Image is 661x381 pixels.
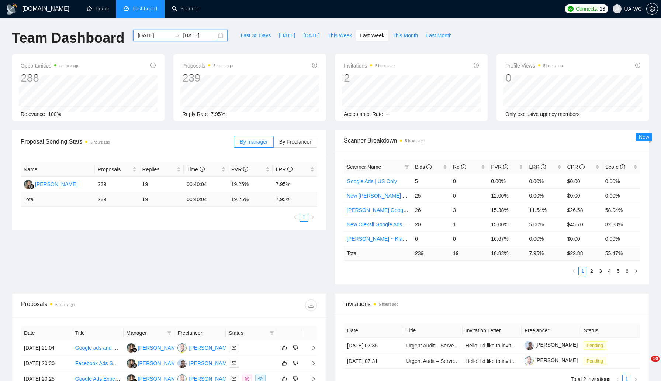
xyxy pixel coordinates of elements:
[529,164,546,170] span: LRR
[231,167,249,172] span: PVR
[426,164,432,169] span: info-circle
[293,360,298,366] span: dislike
[584,342,609,348] a: Pending
[602,246,640,260] td: 55.47 %
[300,213,308,222] li: 1
[522,323,581,338] th: Freelancer
[412,174,450,188] td: 5
[570,267,578,275] button: left
[127,360,180,366] a: LK[PERSON_NAME]
[564,203,602,217] td: $26.58
[273,177,317,192] td: 7.95%
[344,246,412,260] td: Total
[403,353,462,369] td: Urgent Audit – Server-Side Tracking Across GA4, Shopify, Stape & Facebook
[605,164,625,170] span: Score
[291,213,300,222] button: left
[631,267,640,275] li: Next Page
[564,246,602,260] td: $ 22.88
[614,267,622,275] a: 5
[291,343,300,352] button: dislike
[98,165,131,174] span: Proposals
[177,343,187,353] img: OC
[347,164,381,170] span: Scanner Name
[12,30,124,47] h1: Team Dashboard
[48,111,61,117] span: 100%
[243,167,248,172] span: info-circle
[21,71,79,85] div: 288
[578,267,587,275] li: 1
[189,359,231,367] div: [PERSON_NAME]
[526,217,564,231] td: 5.00%
[21,326,72,340] th: Date
[273,192,317,207] td: 7.95 %
[138,359,180,367] div: [PERSON_NAME]
[488,203,526,217] td: 15.38%
[293,345,298,351] span: dislike
[505,61,563,70] span: Profile Views
[127,329,165,337] span: Manager
[488,188,526,203] td: 12.00%
[596,267,605,275] li: 3
[412,217,450,231] td: 20
[579,164,585,169] span: info-circle
[525,342,578,348] a: [PERSON_NAME]
[403,338,462,353] td: Urgent Audit – Server-Side Tracking Across GA4, Shopify, Stape & Facebook
[138,344,180,352] div: [PERSON_NAME]
[174,32,180,38] span: to
[21,61,79,70] span: Opportunities
[347,178,397,184] a: Google Ads | US Only
[386,111,390,117] span: --
[634,269,638,273] span: right
[488,246,526,260] td: 18.83 %
[142,165,176,174] span: Replies
[526,188,564,203] td: 0.00%
[356,30,388,41] button: Last Week
[605,267,613,275] a: 4
[139,162,184,177] th: Replies
[132,347,137,353] img: gigradar-bm.png
[6,3,18,15] img: logo
[450,203,488,217] td: 3
[505,71,563,85] div: 0
[587,267,596,275] li: 2
[403,161,411,172] span: filter
[450,217,488,231] td: 1
[138,31,171,40] input: Start date
[280,359,289,368] button: like
[526,174,564,188] td: 0.00%
[572,269,576,273] span: left
[182,71,233,85] div: 239
[187,167,204,172] span: Time
[503,164,508,169] span: info-circle
[270,331,274,335] span: filter
[605,267,614,275] li: 4
[623,267,631,275] li: 6
[568,6,574,12] img: upwork-logo.png
[184,177,228,192] td: 00:40:04
[344,136,640,145] span: Scanner Breakdown
[412,188,450,203] td: 25
[453,164,466,170] span: Re
[526,203,564,217] td: 11.54%
[150,63,156,68] span: info-circle
[347,222,534,227] a: New Oleksii Google Ads Ecomm - [GEOGRAPHIC_DATA]|[GEOGRAPHIC_DATA]
[177,344,231,350] a: OC[PERSON_NAME]
[541,164,546,169] span: info-circle
[174,326,226,340] th: Freelancer
[406,343,582,349] a: Urgent Audit – Server-Side Tracking Across GA4, Shopify, Stape & Facebook
[24,180,33,189] img: LK
[620,164,625,169] span: info-circle
[567,164,585,170] span: CPR
[450,231,488,246] td: 0
[415,164,432,170] span: Bids
[124,6,129,11] span: dashboard
[127,359,136,368] img: LK
[600,5,605,13] span: 13
[75,360,203,366] a: Facebook Ads Specialist for Car Sales Lead Generation
[280,343,289,352] button: like
[139,192,184,207] td: 19
[488,217,526,231] td: 15.00%
[347,236,426,242] a: [PERSON_NAME] ~ Klaviyo + Ads
[55,303,75,307] time: 5 hours ago
[543,64,563,68] time: 5 hours ago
